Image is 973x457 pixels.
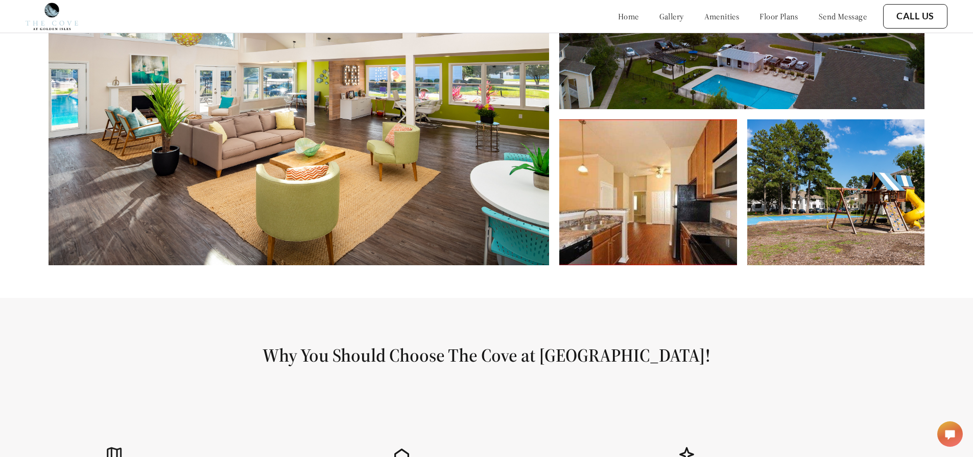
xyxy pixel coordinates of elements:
button: Call Us [883,4,947,29]
img: Kitchen with High Ceilings [559,119,737,265]
a: Call Us [896,11,934,22]
img: Kids Playground and Recreation Area [747,119,924,265]
a: gallery [659,11,684,21]
img: cove_at_golden_isles_logo.png [26,3,78,30]
h1: Why You Should Choose The Cove at [GEOGRAPHIC_DATA]! [25,344,948,367]
a: amenities [704,11,740,21]
a: home [618,11,639,21]
a: floor plans [760,11,798,21]
a: send message [819,11,867,21]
